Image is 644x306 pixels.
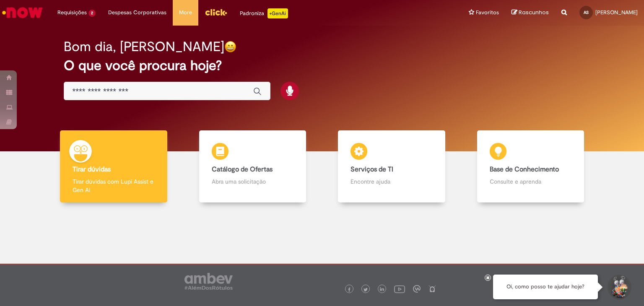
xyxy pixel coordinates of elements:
[224,41,236,53] img: happy-face.png
[44,130,183,203] a: Tirar dúvidas Tirar dúvidas com Lupi Assist e Gen Ai
[461,130,600,203] a: Base de Conhecimento Consulte e aprenda
[205,6,227,18] img: click_logo_yellow_360x200.png
[1,4,44,21] img: ServiceNow
[595,9,638,16] span: [PERSON_NAME]
[490,165,559,174] b: Base de Conhecimento
[394,283,405,294] img: logo_footer_youtube.png
[476,8,499,17] span: Favoritos
[64,58,581,73] h2: O que você procura hoje?
[73,165,111,174] b: Tirar dúvidas
[73,177,155,194] p: Tirar dúvidas com Lupi Assist e Gen Ai
[267,8,288,18] p: +GenAi
[606,275,631,300] button: Iniciar Conversa de Suporte
[57,8,87,17] span: Requisições
[64,39,224,54] h2: Bom dia, [PERSON_NAME]
[212,165,273,174] b: Catálogo de Ofertas
[493,275,598,299] div: Oi, como posso te ajudar hoje?
[413,285,421,293] img: logo_footer_workplace.png
[184,273,233,290] img: logo_footer_ambev_rotulo_gray.png
[351,165,393,174] b: Serviços de TI
[512,9,549,17] a: Rascunhos
[584,10,589,15] span: AS
[519,8,549,16] span: Rascunhos
[428,285,436,293] img: logo_footer_naosei.png
[88,10,96,17] span: 2
[183,130,322,203] a: Catálogo de Ofertas Abra uma solicitação
[364,288,368,292] img: logo_footer_twitter.png
[490,177,572,186] p: Consulte e aprenda
[322,130,461,203] a: Serviços de TI Encontre ajuda
[108,8,166,17] span: Despesas Corporativas
[212,177,294,186] p: Abra uma solicitação
[347,288,351,292] img: logo_footer_facebook.png
[380,287,384,292] img: logo_footer_linkedin.png
[179,8,192,17] span: More
[351,177,433,186] p: Encontre ajuda
[240,8,288,18] div: Padroniza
